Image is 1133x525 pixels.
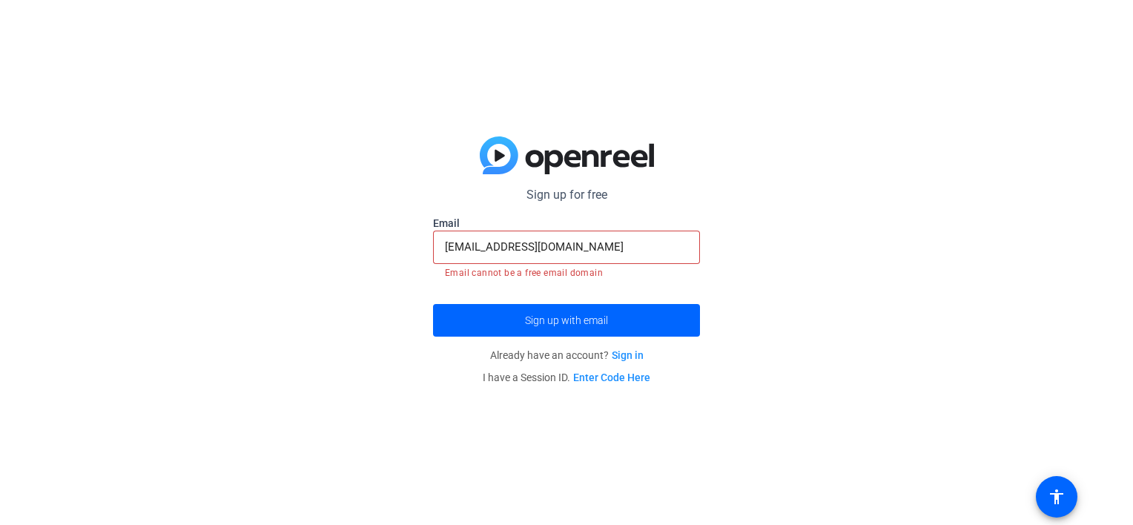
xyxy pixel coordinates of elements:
[1048,488,1066,506] mat-icon: accessibility
[433,216,700,231] label: Email
[433,186,700,204] p: Sign up for free
[573,372,650,383] a: Enter Code Here
[612,349,644,361] a: Sign in
[480,136,654,175] img: blue-gradient.svg
[445,238,688,256] input: Enter Email Address
[433,304,700,337] button: Sign up with email
[445,264,688,280] mat-error: Email cannot be a free email domain
[490,349,644,361] span: Already have an account?
[483,372,650,383] span: I have a Session ID.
